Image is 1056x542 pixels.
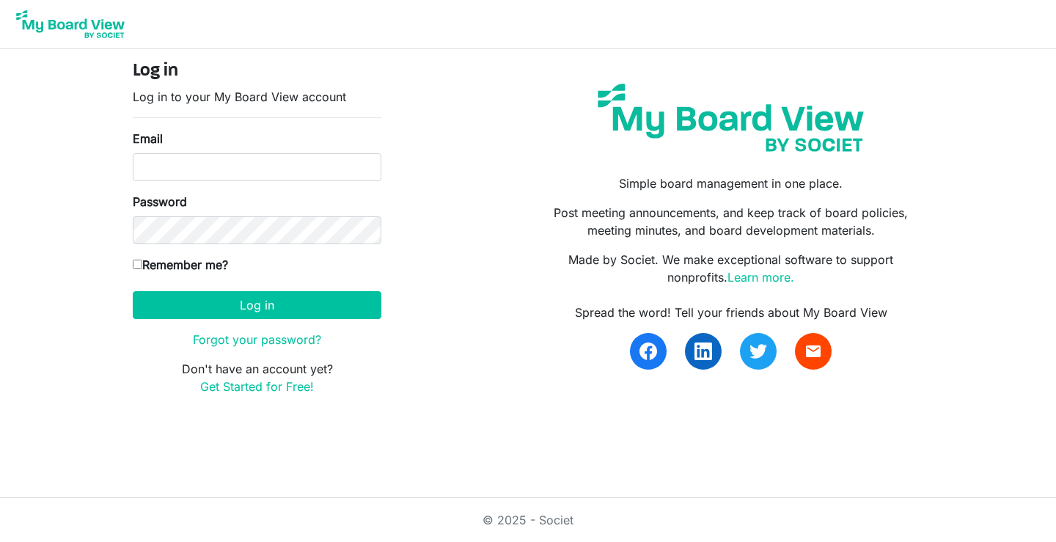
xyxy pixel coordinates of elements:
input: Remember me? [133,260,142,269]
a: Get Started for Free! [200,379,314,394]
p: Simple board management in one place. [539,175,923,192]
h4: Log in [133,61,381,82]
img: facebook.svg [639,343,657,360]
span: email [804,343,822,360]
label: Password [133,193,187,210]
img: my-board-view-societ.svg [587,73,875,163]
a: © 2025 - Societ [483,513,573,527]
label: Email [133,130,163,147]
a: Learn more. [727,270,794,285]
img: My Board View Logo [12,6,129,43]
a: email [795,333,832,370]
p: Log in to your My Board View account [133,88,381,106]
a: Forgot your password? [193,332,321,347]
p: Don't have an account yet? [133,360,381,395]
p: Made by Societ. We make exceptional software to support nonprofits. [539,251,923,286]
img: twitter.svg [749,343,767,360]
img: linkedin.svg [694,343,712,360]
button: Log in [133,291,381,319]
p: Post meeting announcements, and keep track of board policies, meeting minutes, and board developm... [539,204,923,239]
div: Spread the word! Tell your friends about My Board View [539,304,923,321]
label: Remember me? [133,256,228,274]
